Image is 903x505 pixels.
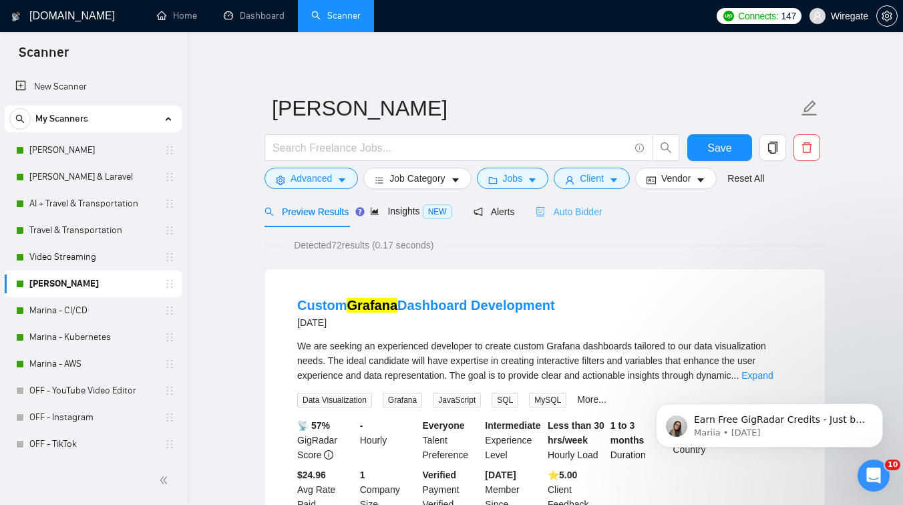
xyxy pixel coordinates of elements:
[503,171,523,186] span: Jobs
[636,375,903,469] iframe: Intercom notifications message
[647,175,656,185] span: idcard
[42,403,53,413] button: Gif picker
[610,420,645,446] b: 1 to 3 months
[272,92,798,125] input: Scanner name...
[8,43,79,71] span: Scanner
[29,137,156,164] a: [PERSON_NAME]
[723,11,734,21] img: upwork-logo.png
[383,393,422,407] span: Grafana
[29,431,156,458] a: OFF - TikTok
[363,168,471,189] button: barsJob Categorycaret-down
[565,175,574,185] span: user
[15,73,171,100] a: New Scanner
[21,74,126,98] b: [EMAIL_ADDRESS][DOMAIN_NAME]
[29,297,156,324] a: Marina - CI/CD
[727,171,764,186] a: Reset All
[357,418,420,462] div: Hourly
[577,394,606,405] a: More...
[801,100,818,117] span: edit
[451,175,460,185] span: caret-down
[337,175,347,185] span: caret-down
[477,168,549,189] button: folderJobscaret-down
[29,244,156,271] a: Video Streaming
[164,439,175,450] span: holder
[741,370,773,381] a: Expand
[229,397,250,419] button: Send a message…
[225,357,256,387] div: ??
[360,470,365,480] b: 1
[707,140,731,156] span: Save
[65,17,160,30] p: Active in the last 15m
[164,305,175,316] span: holder
[59,270,246,349] div: I've added a portfolio case for [PERSON_NAME]'s profile on Upwork for DevOps subprofile but it do...
[29,351,156,377] a: Marina - AWS
[548,470,577,480] b: ⭐️ 5.00
[482,418,545,462] div: Experience Level
[297,315,555,331] div: [DATE]
[635,168,717,189] button: idcardVendorcaret-down
[5,73,182,100] li: New Scanner
[29,164,156,190] a: [PERSON_NAME] & Laravel
[9,108,31,130] button: search
[11,6,21,27] img: logo
[29,271,156,297] a: [PERSON_NAME]
[21,158,208,184] div: Hello! I’m Nazar, and I’ll gladly support you with your request 😊
[876,11,898,21] a: setting
[536,206,602,217] span: Auto Bidder
[793,134,820,161] button: delete
[81,123,108,132] b: Nazar
[11,119,256,150] div: Nazar says…
[11,27,256,119] div: AI Assistant from GigRadar 📡 says…
[653,134,679,161] button: search
[209,5,234,31] button: Home
[157,10,197,21] a: homeHome
[164,359,175,369] span: holder
[164,252,175,263] span: holder
[794,142,820,154] span: delete
[64,121,77,134] img: Profile image for Nazar
[529,393,566,407] span: MySQL
[295,418,357,462] div: GigRadar Score
[159,474,172,487] span: double-left
[297,393,372,407] span: Data Visualization
[264,168,358,189] button: settingAdvancedcaret-down
[485,470,516,480] b: [DATE]
[360,420,363,431] b: -
[11,27,219,108] div: The team will get back to you on this. Our usual reply time is under 1 minute.You'll get replies ...
[297,341,766,381] span: We are seeking an experienced developer to create custom Grafana dashboards tailored to our data ...
[423,470,457,480] b: Verified
[609,175,618,185] span: caret-down
[276,175,285,185] span: setting
[485,420,540,431] b: Intermediate
[536,207,545,216] span: robot
[554,168,630,189] button: userClientcaret-down
[324,450,333,460] span: info-circle
[760,142,785,154] span: copy
[164,172,175,182] span: holder
[297,339,793,383] div: We are seeking an experienced developer to create custom Grafana dashboards tailored to our data ...
[488,175,498,185] span: folder
[759,134,786,161] button: copy
[653,142,679,154] span: search
[297,470,326,480] b: $24.96
[164,385,175,396] span: holder
[11,357,256,403] div: allanazaroov@gmail.com says…
[164,145,175,156] span: holder
[661,171,691,186] span: Vendor
[11,242,256,357] div: allanazaroov@gmail.com says…
[813,11,822,21] span: user
[236,365,246,379] div: ??
[164,412,175,423] span: holder
[635,144,644,152] span: info-circle
[696,175,705,185] span: caret-down
[687,134,752,161] button: Save
[297,420,330,431] b: 📡 57%
[164,279,175,289] span: holder
[234,5,258,29] div: Close
[474,207,483,216] span: notification
[273,140,629,156] input: Search Freelance Jobs...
